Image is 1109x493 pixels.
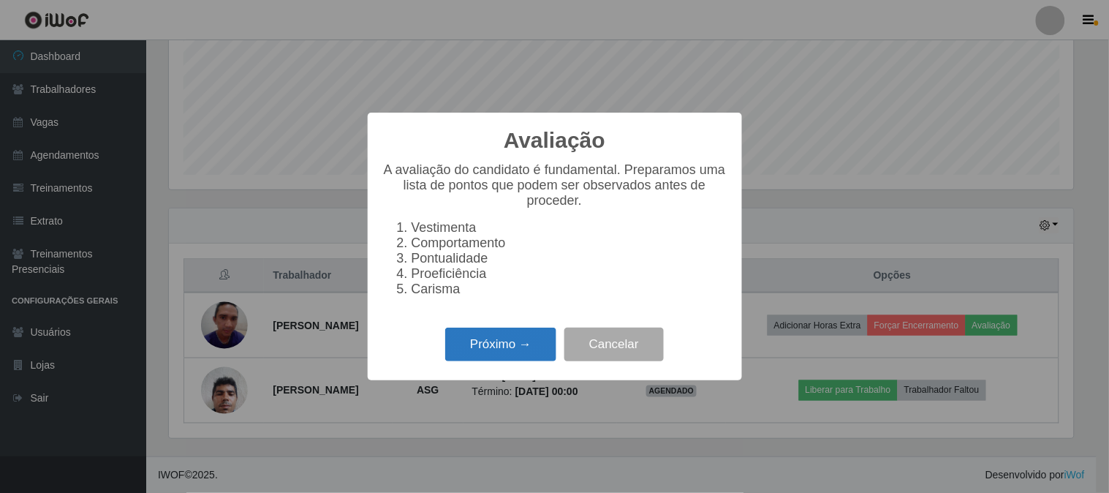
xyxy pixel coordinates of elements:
[504,127,605,154] h2: Avaliação
[412,236,727,251] li: Comportamento
[412,220,727,236] li: Vestimenta
[412,251,727,266] li: Pontualidade
[382,162,727,208] p: A avaliação do candidato é fundamental. Preparamos uma lista de pontos que podem ser observados a...
[445,328,556,362] button: Próximo →
[412,266,727,282] li: Proeficiência
[412,282,727,297] li: Carisma
[564,328,664,362] button: Cancelar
